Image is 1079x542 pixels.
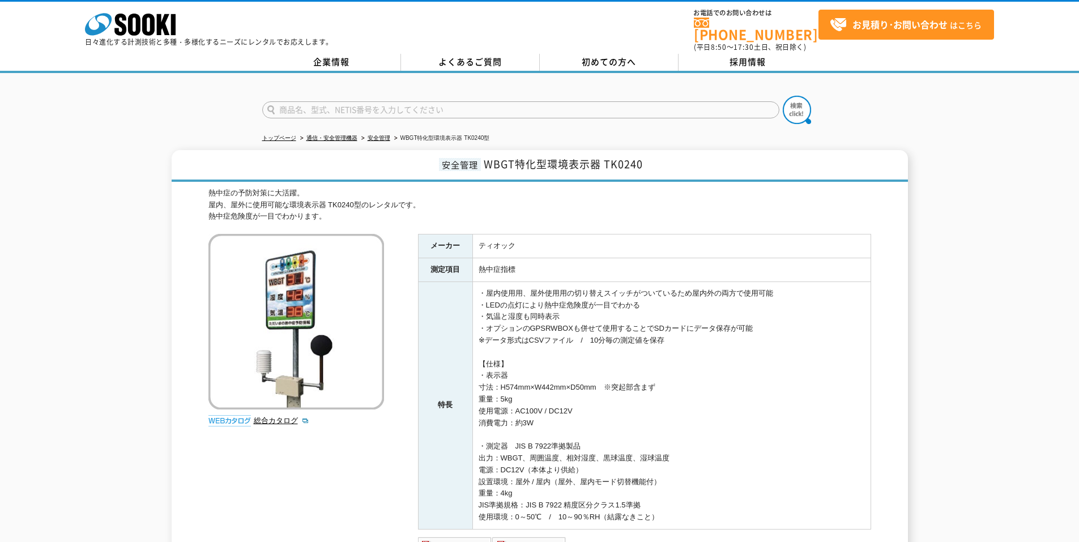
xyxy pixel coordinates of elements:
p: 日々進化する計測技術と多種・多様化するニーズにレンタルでお応えします。 [85,39,333,45]
span: はこちら [830,16,982,33]
span: 安全管理 [439,158,481,171]
a: 総合カタログ [254,416,309,425]
th: 特長 [418,281,472,529]
td: ティオック [472,234,871,258]
th: メーカー [418,234,472,258]
span: お電話でのお問い合わせは [694,10,818,16]
a: よくあるご質問 [401,54,540,71]
th: 測定項目 [418,258,472,282]
span: (平日 ～ 土日、祝日除く) [694,42,806,52]
li: WBGT特化型環境表示器 TK0240型 [392,133,490,144]
span: 初めての方へ [582,56,636,68]
a: 採用情報 [679,54,817,71]
span: 8:50 [711,42,727,52]
span: 17:30 [733,42,754,52]
a: 通信・安全管理機器 [306,135,357,141]
td: 熱中症指標 [472,258,871,282]
a: トップページ [262,135,296,141]
img: btn_search.png [783,96,811,124]
a: お見積り･お問い合わせはこちら [818,10,994,40]
a: 安全管理 [368,135,390,141]
strong: お見積り･お問い合わせ [852,18,948,31]
a: [PHONE_NUMBER] [694,18,818,41]
input: 商品名、型式、NETIS番号を入力してください [262,101,779,118]
td: ・屋内使用用、屋外使用用の切り替えスイッチがついているため屋内外の両方で使用可能 ・LEDの点灯により熱中症危険度が一目でわかる ・気温と湿度も同時表示 ・オプションのGPSRWBOXも併せて使... [472,281,871,529]
a: 初めての方へ [540,54,679,71]
img: WBGT特化型環境表示器 TK0240型 [208,234,384,409]
div: 熱中症の予防対策に大活躍。 屋内、屋外に使用可能な環境表示器 TK0240型のレンタルです。 熱中症危険度が一目でわかります。 [208,187,871,223]
a: 企業情報 [262,54,401,71]
span: WBGT特化型環境表示器 TK0240 [484,156,643,172]
img: webカタログ [208,415,251,426]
